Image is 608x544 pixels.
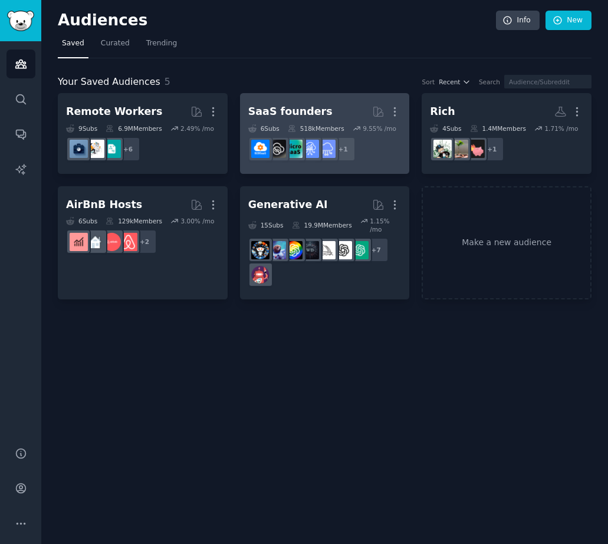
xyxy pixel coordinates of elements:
[251,266,270,284] img: dalle2
[268,241,286,259] img: StableDiffusion
[248,197,328,212] div: Generative AI
[544,124,578,133] div: 1.71 % /mo
[479,137,504,161] div: + 1
[240,93,410,174] a: SaaS founders6Subs518kMembers9.55% /mo+1SaaSSaaSSalesmicrosaasNoCodeSaaSB2BSaaS
[58,34,88,58] a: Saved
[142,34,181,58] a: Trending
[470,124,526,133] div: 1.4M Members
[70,233,88,251] img: AirBnBInvesting
[62,38,84,49] span: Saved
[466,140,485,158] img: fatFIRE
[116,137,140,161] div: + 6
[251,241,270,259] img: aiArt
[430,124,461,133] div: 4 Sub s
[268,140,286,158] img: NoCodeSaaS
[350,241,369,259] img: ChatGPT
[66,124,97,133] div: 9 Sub s
[317,241,336,259] img: midjourney
[248,217,284,233] div: 15 Sub s
[284,140,303,158] img: microsaas
[180,124,214,133] div: 2.49 % /mo
[146,38,177,49] span: Trending
[7,11,34,31] img: GummySearch logo
[70,140,88,158] img: work
[86,233,104,251] img: rentalproperties
[301,140,319,158] img: SaaSSales
[58,11,496,30] h2: Audiences
[66,217,97,225] div: 6 Sub s
[301,241,319,259] img: weirddalle
[292,217,352,233] div: 19.9M Members
[422,93,591,174] a: Rich4Subs1.4MMembers1.71% /mo+1fatFIREFireRichPeoplePF
[504,75,591,88] input: Audience/Subreddit
[284,241,303,259] img: GPT3
[430,104,455,119] div: Rich
[132,229,157,254] div: + 2
[496,11,540,31] a: Info
[439,78,460,86] span: Recent
[450,140,468,158] img: Fire
[370,217,401,233] div: 1.15 % /mo
[106,217,162,225] div: 129k Members
[248,124,280,133] div: 6 Sub s
[251,140,270,158] img: B2BSaaS
[364,238,389,262] div: + 7
[439,78,471,86] button: Recent
[180,217,214,225] div: 3.00 % /mo
[165,76,170,87] span: 5
[479,78,500,86] div: Search
[58,75,160,90] span: Your Saved Audiences
[545,11,591,31] a: New
[58,93,228,174] a: Remote Workers9Subs6.9MMembers2.49% /mo+6jobsRemoteJobswork
[248,104,333,119] div: SaaS founders
[66,197,142,212] div: AirBnB Hosts
[334,241,352,259] img: OpenAI
[86,140,104,158] img: RemoteJobs
[240,186,410,300] a: Generative AI15Subs19.9MMembers1.15% /mo+7ChatGPTOpenAImidjourneyweirddalleGPT3StableDiffusionaiA...
[106,124,162,133] div: 6.9M Members
[317,140,336,158] img: SaaS
[66,104,162,119] div: Remote Workers
[103,140,121,158] img: jobs
[103,233,121,251] img: AirBnBHosts
[331,137,356,161] div: + 1
[422,186,591,300] a: Make a new audience
[433,140,452,158] img: RichPeoplePF
[101,38,130,49] span: Curated
[58,186,228,300] a: AirBnB Hosts6Subs129kMembers3.00% /mo+2airbnb_hostsAirBnBHostsrentalpropertiesAirBnBInvesting
[363,124,396,133] div: 9.55 % /mo
[119,233,137,251] img: airbnb_hosts
[422,78,435,86] div: Sort
[288,124,344,133] div: 518k Members
[97,34,134,58] a: Curated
